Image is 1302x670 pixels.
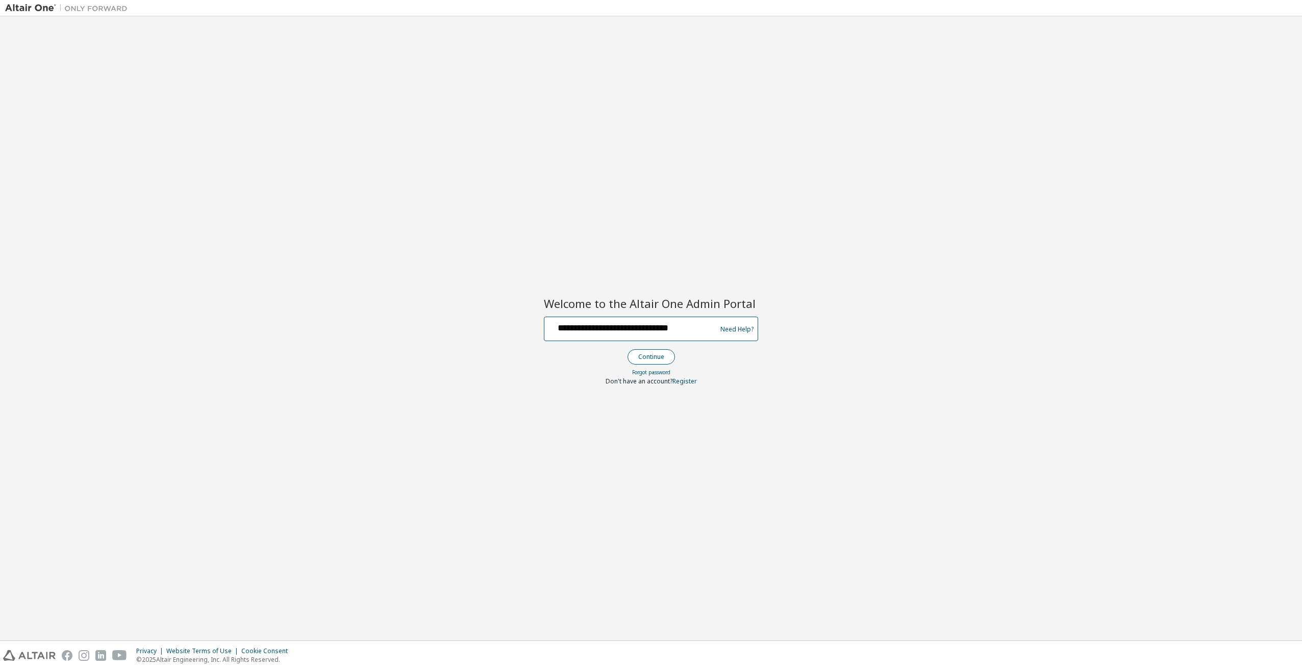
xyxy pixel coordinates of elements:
[112,650,127,661] img: youtube.svg
[241,647,294,655] div: Cookie Consent
[95,650,106,661] img: linkedin.svg
[672,377,697,385] a: Register
[628,349,675,365] button: Continue
[62,650,72,661] img: facebook.svg
[606,377,672,385] span: Don't have an account?
[5,3,133,13] img: Altair One
[136,647,166,655] div: Privacy
[544,296,758,311] h2: Welcome to the Altair One Admin Portal
[166,647,241,655] div: Website Terms of Use
[79,650,89,661] img: instagram.svg
[136,655,294,664] p: © 2025 Altair Engineering, Inc. All Rights Reserved.
[632,369,670,376] a: Forgot password
[720,329,754,329] a: Need Help?
[3,650,56,661] img: altair_logo.svg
